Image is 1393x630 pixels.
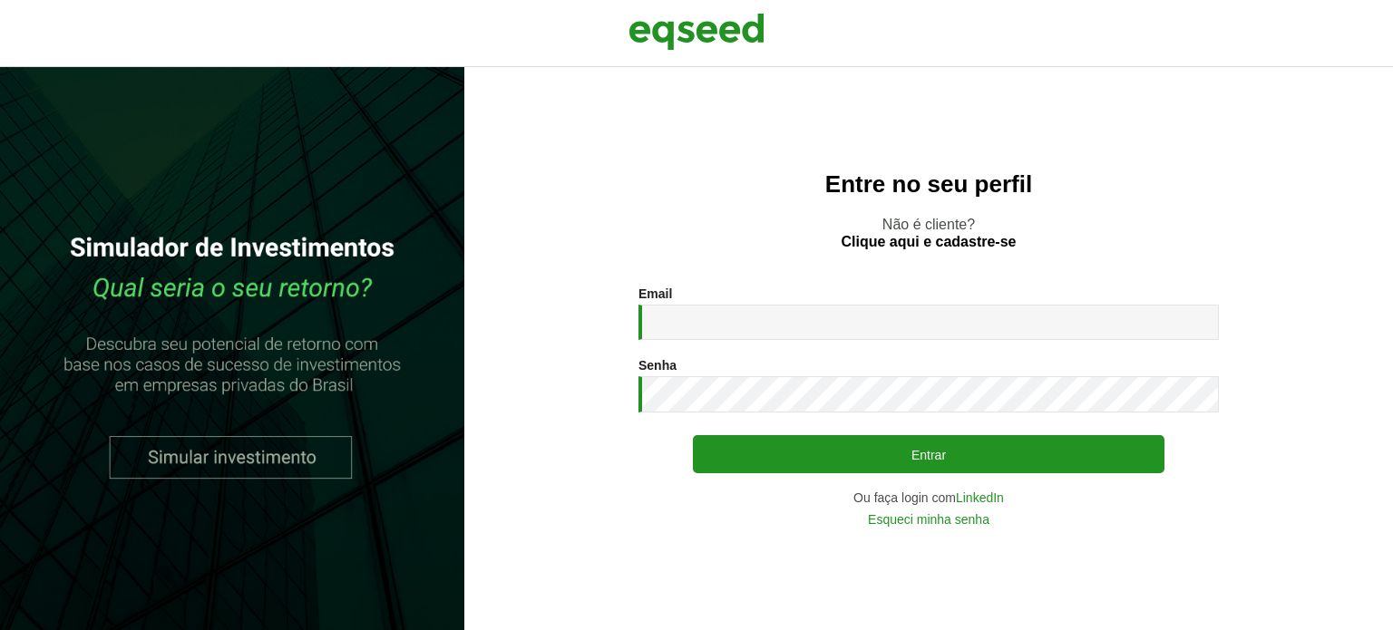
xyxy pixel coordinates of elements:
[638,359,677,372] label: Senha
[501,171,1357,198] h2: Entre no seu perfil
[693,435,1164,473] button: Entrar
[956,491,1004,504] a: LinkedIn
[628,9,765,54] img: EqSeed Logo
[638,287,672,300] label: Email
[842,235,1017,249] a: Clique aqui e cadastre-se
[868,513,989,526] a: Esqueci minha senha
[501,216,1357,250] p: Não é cliente?
[638,491,1219,504] div: Ou faça login com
